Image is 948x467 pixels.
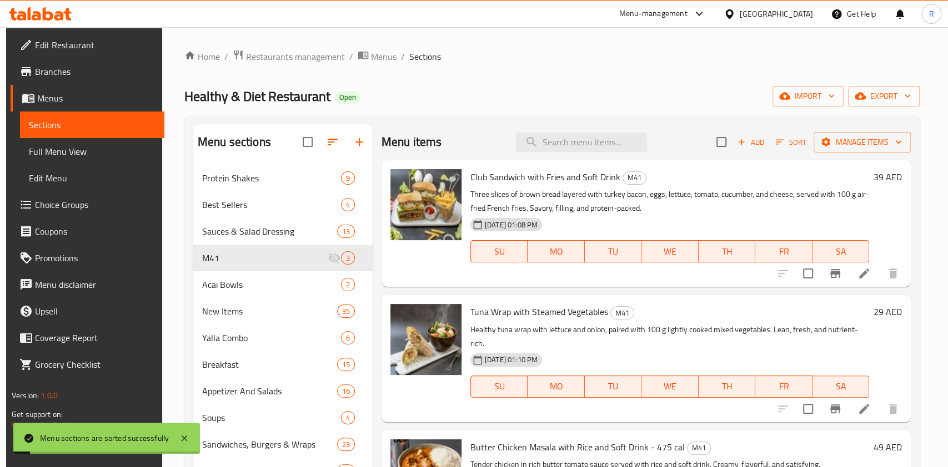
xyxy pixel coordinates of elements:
[880,395,906,422] button: delete
[29,171,156,185] span: Edit Menu
[184,49,920,64] nav: breadcrumb
[11,324,164,351] a: Coverage Report
[812,375,869,398] button: SA
[193,245,373,271] div: M413
[11,218,164,245] a: Coupons
[11,351,164,378] a: Grocery Checklist
[11,191,164,218] a: Choice Groups
[296,130,319,154] span: Select all sections
[37,92,156,105] span: Menus
[857,402,871,415] a: Edit menu item
[342,280,354,290] span: 2
[202,278,341,291] span: Acai Bowls
[12,388,39,403] span: Version:
[341,251,355,265] div: items
[246,50,345,63] span: Restaurants management
[193,298,373,324] div: New Items35
[35,331,156,344] span: Coverage Report
[341,411,355,424] div: items
[874,439,902,455] h6: 49 AED
[349,50,353,63] li: /
[641,375,698,398] button: WE
[703,378,751,394] span: TH
[687,441,711,455] div: M41
[29,118,156,131] span: Sections
[619,7,688,21] div: Menu-management
[929,8,934,20] span: R
[193,431,373,458] div: Sandwiches, Burgers & Wraps23
[224,50,228,63] li: /
[589,378,637,394] span: TU
[35,198,156,211] span: Choice Groups
[382,134,442,150] h2: Menu items
[755,240,812,262] button: FR
[337,438,355,451] div: items
[29,145,156,158] span: Full Menu View
[338,226,354,237] span: 13
[857,89,911,103] span: export
[20,111,164,138] a: Sections
[817,243,865,260] span: SA
[699,375,755,398] button: TH
[35,38,156,52] span: Edit Restaurant
[202,331,341,344] span: Yalla Combo
[337,358,355,371] div: items
[470,240,528,262] button: SU
[585,375,641,398] button: TU
[11,58,164,85] a: Branches
[193,404,373,431] div: Soups4
[202,358,337,371] span: Breakfast
[12,407,63,422] span: Get support on:
[470,375,528,398] button: SU
[319,129,346,155] span: Sort sections
[341,331,355,344] div: items
[688,441,710,454] span: M41
[796,262,820,285] span: Select to update
[338,386,354,397] span: 16
[346,129,373,155] button: Add section
[733,134,769,151] button: Add
[641,240,698,262] button: WE
[193,191,373,218] div: Best Sellers4
[193,351,373,378] div: Breakfast15
[184,50,220,63] a: Home
[610,306,634,319] div: M41
[848,86,920,106] button: export
[736,136,766,149] span: Add
[470,187,869,215] p: Three slices of brown bread layered with turkey bacon, eggs, lettuce, tomato, cucumber, and chees...
[760,243,807,260] span: FR
[35,65,156,78] span: Branches
[733,134,769,151] span: Add item
[623,171,646,184] span: M41
[470,169,620,185] span: Club Sandwich with Fries and Soft Drink
[817,378,865,394] span: SA
[342,173,354,184] span: 9
[193,271,373,298] div: Acai Bowls2
[40,432,169,444] div: Menu sections are sorted successfully
[470,303,608,320] span: Tuna Wrap with Steamed Vegetables
[341,171,355,185] div: items
[874,304,902,319] h6: 29 AED
[342,413,354,423] span: 4
[812,240,869,262] button: SA
[202,304,337,318] div: New Items
[532,378,580,394] span: MO
[12,418,82,433] a: Support.OpsPlatform
[338,306,354,317] span: 35
[475,243,523,260] span: SU
[193,324,373,351] div: Yalla Combo6
[193,165,373,191] div: Protein Shakes9
[11,298,164,324] a: Upsell
[528,375,584,398] button: MO
[470,323,869,351] p: Healthy tuna wrap with lettuce and onion, paired with 100 g lightly cooked mixed vegetables. Lean...
[337,225,355,238] div: items
[337,384,355,398] div: items
[699,240,755,262] button: TH
[202,198,341,211] span: Best Sellers
[358,49,397,64] a: Menus
[202,225,337,238] span: Sauces & Salad Dressing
